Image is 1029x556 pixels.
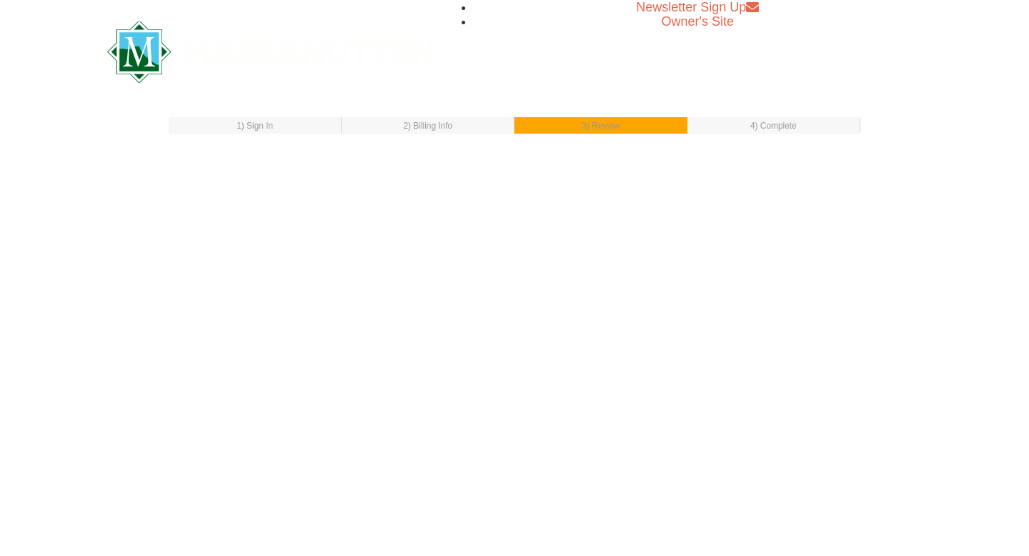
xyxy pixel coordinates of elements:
[237,121,273,131] small: 1
[408,121,452,131] span: ) Billing Info
[403,121,452,131] small: 2
[750,121,797,131] small: 4
[107,33,434,66] a: Massanutten Resort
[662,14,734,29] a: Owner's Site
[242,121,273,131] span: ) Sign In
[755,121,797,131] span: ) Complete
[582,121,620,131] small: 3
[107,21,434,83] img: Massanutten Resort Logo
[587,121,620,131] span: ) Review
